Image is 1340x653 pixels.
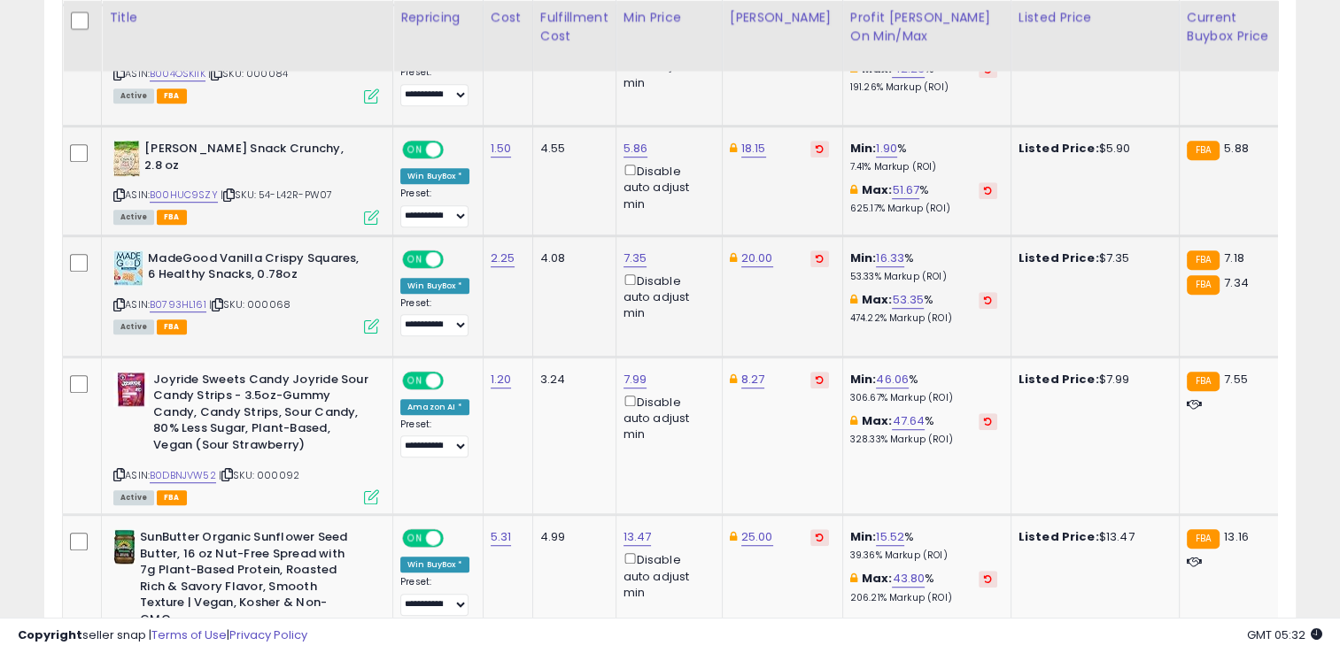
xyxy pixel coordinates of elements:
div: Disable auto adjust min [624,161,709,212]
span: 7.34 [1224,274,1249,291]
span: ON [404,531,426,546]
div: Profit [PERSON_NAME] on Min/Max [850,9,1003,46]
div: 4.08 [540,250,602,266]
div: Title [109,9,385,27]
div: $7.99 [1019,372,1166,388]
a: 5.31 [491,528,512,546]
a: B004OSK1IK [150,66,205,81]
div: $13.47 [1019,529,1166,545]
b: Max: [862,570,893,587]
a: 7.99 [624,371,647,388]
a: 7.35 [624,250,647,267]
a: B0DBNJVW52 [150,468,216,483]
div: Amazon AI * [400,399,469,415]
b: Listed Price: [1019,371,1099,388]
span: ON [404,142,426,157]
span: All listings currently available for purchase on Amazon [113,490,154,505]
span: FBA [157,210,187,225]
span: ON [404,251,426,266]
small: FBA [1187,250,1220,270]
p: 474.22% Markup (ROI) [850,312,997,325]
div: % [850,413,997,446]
a: 16.33 [876,250,904,267]
div: Win BuyBox * [400,278,469,294]
b: Min: [850,371,877,388]
div: Preset: [400,576,469,616]
p: 191.26% Markup (ROI) [850,81,997,94]
div: % [850,141,997,173]
b: MadeGood Vanilla Crispy Squares, 6 Healthy Snacks, 0.78oz [148,250,363,288]
a: 46.06 [876,371,909,388]
div: Win BuyBox * [400,168,469,184]
a: 43.80 [892,570,925,588]
span: OFF [441,531,469,546]
a: Privacy Policy [229,626,307,643]
i: This overrides the store level max markup for this listing [850,184,857,196]
div: $7.35 [1019,250,1166,266]
div: 4.99 [540,529,602,545]
div: Disable auto adjust min [624,392,709,443]
p: 306.67% Markup (ROI) [850,392,997,404]
a: B00HUC9SZY [150,188,218,203]
a: 20.00 [741,250,773,267]
div: ASIN: [113,141,379,223]
b: Min: [850,250,877,266]
img: 51e2IV+YJjS._SL40_.jpg [113,141,140,176]
b: Min: [850,140,877,157]
a: Terms of Use [151,626,227,643]
span: ON [404,373,426,388]
span: All listings currently available for purchase on Amazon [113,88,154,104]
b: Min: [850,528,877,545]
b: Max: [862,291,893,308]
div: % [850,292,997,325]
img: 41pmf9MRfiL._SL40_.jpg [113,529,136,565]
div: Repricing [400,9,476,27]
div: 4.55 [540,141,602,157]
div: % [850,250,997,283]
div: Preset: [400,66,469,106]
span: All listings currently available for purchase on Amazon [113,319,154,334]
span: All listings currently available for purchase on Amazon [113,210,154,225]
div: Preset: [400,297,469,337]
span: FBA [157,319,187,334]
a: 5.86 [624,140,648,157]
small: FBA [1187,529,1220,549]
div: Disable auto adjust min [624,271,709,322]
span: 2025-09-6 05:32 GMT [1247,626,1322,643]
p: 206.21% Markup (ROI) [850,592,997,604]
div: % [850,529,997,562]
span: OFF [441,142,469,157]
b: Max: [862,412,893,429]
a: 15.52 [876,528,904,546]
div: % [850,61,997,94]
small: FBA [1187,372,1220,391]
span: 7.18 [1224,250,1244,266]
span: | SKU: 000092 [219,468,299,482]
img: 61KScibsACL._SL40_.jpg [113,250,143,286]
p: 7.41% Markup (ROI) [850,161,997,173]
a: 8.27 [741,371,765,388]
img: 51YCuYv9IrL._SL40_.jpg [113,372,149,407]
div: $5.90 [1019,141,1166,157]
div: ASIN: [113,372,379,503]
i: Revert to store-level Max Markup [984,186,992,195]
div: % [850,182,997,215]
div: Preset: [400,188,469,227]
a: 25.00 [741,528,773,546]
b: Listed Price: [1019,140,1099,157]
div: Fulfillment Cost [540,9,608,46]
div: Disable auto adjust min [624,549,709,601]
a: 53.35 [892,291,924,309]
div: 3.24 [540,372,602,388]
div: % [850,372,997,404]
p: 39.36% Markup (ROI) [850,549,997,562]
div: Min Price [624,9,715,27]
b: [PERSON_NAME] Snack Crunchy, 2.8 oz [144,141,360,178]
a: 47.64 [892,412,925,430]
small: FBA [1187,275,1220,295]
div: ASIN: [113,19,379,102]
span: OFF [441,373,469,388]
span: 7.55 [1224,371,1248,388]
a: 51.67 [892,181,919,199]
span: | SKU: 000068 [209,297,290,311]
